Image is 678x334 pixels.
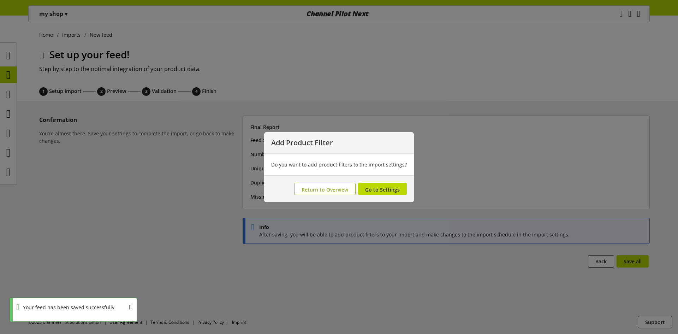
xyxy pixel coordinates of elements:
div: Do you want to add product filters to the import settings? [271,161,407,168]
button: Go to Settings [358,183,407,195]
span: Go to Settings [365,186,400,193]
div: Your feed has been saved successfully [19,304,114,311]
p: Add Product Filter [271,139,407,146]
span: Return to Overview [302,186,348,193]
button: Return to Overview [294,183,356,195]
